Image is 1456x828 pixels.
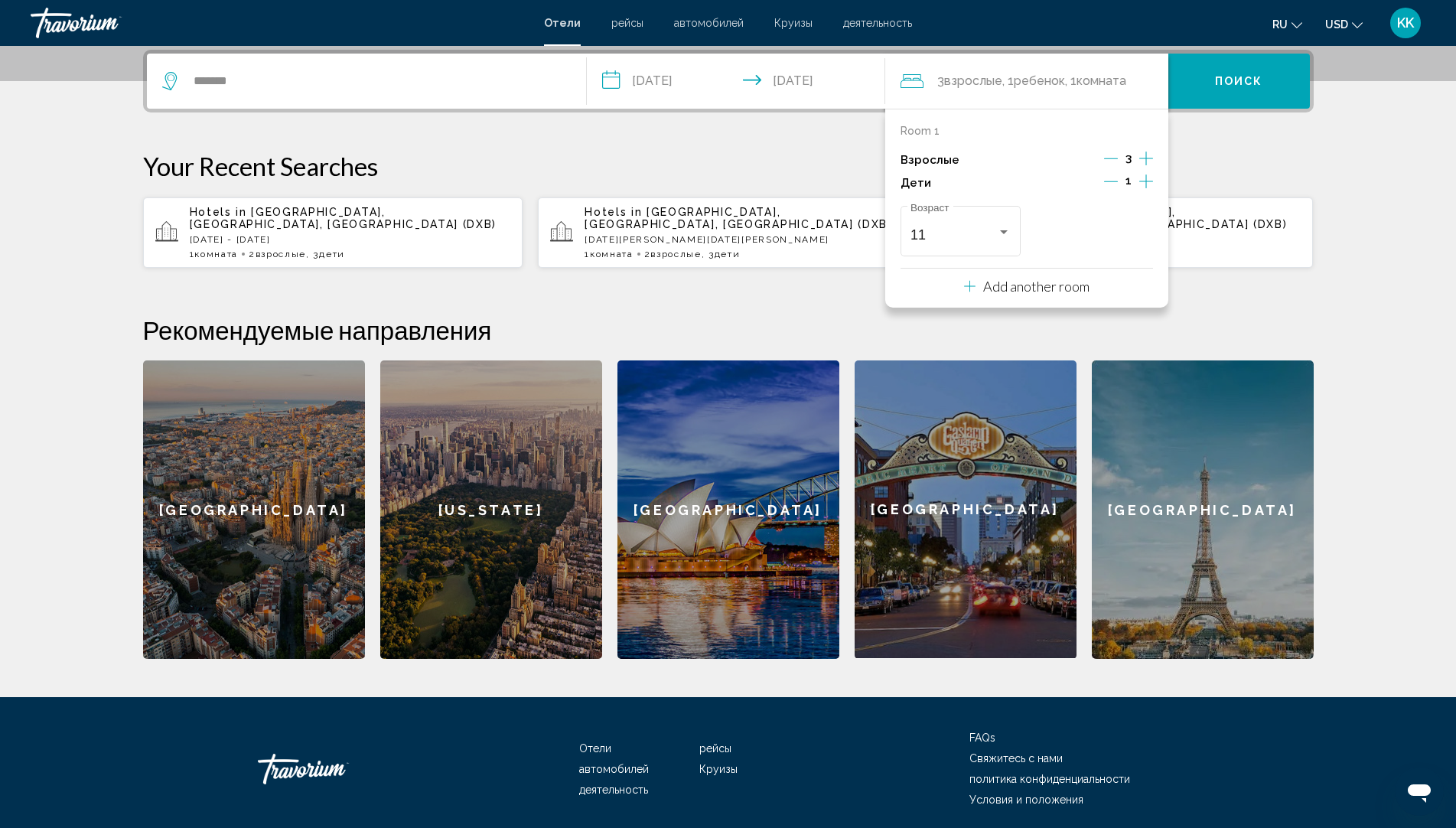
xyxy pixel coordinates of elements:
button: Check-in date: Nov 16, 2025 Check-out date: Nov 21, 2025 [587,54,885,109]
span: 3 [1125,152,1132,164]
span: 11 [910,227,926,243]
button: Hotels in [GEOGRAPHIC_DATA], [GEOGRAPHIC_DATA], [GEOGRAPHIC_DATA] (DXB)[DATE][PERSON_NAME][DATE][... [538,197,918,269]
span: Hotels in [585,206,642,218]
a: рейсы [699,742,731,755]
span: 1 [585,249,633,259]
span: Дети [715,249,741,259]
p: [DATE][PERSON_NAME][DATE][PERSON_NAME] [585,234,906,245]
button: Decrement children [1104,174,1118,192]
a: FAQs [969,732,995,744]
a: [GEOGRAPHIC_DATA] [855,360,1077,659]
button: Travelers: 3 adults, 1 child [885,54,1168,109]
a: деятельность [579,784,648,796]
a: Свяжитесь с нами [969,752,1063,764]
p: Room 1 [901,125,940,137]
p: Add another room [983,278,1090,295]
a: автомобилей [674,17,744,29]
span: [GEOGRAPHIC_DATA], [GEOGRAPHIC_DATA], [GEOGRAPHIC_DATA] (DXB) [585,206,892,230]
button: Increment children [1139,171,1153,194]
button: Поиск [1168,54,1310,109]
span: Комната [590,249,634,259]
h2: Рекомендуемые направления [143,315,1314,345]
span: Ребенок [1014,73,1065,88]
span: 1 [1125,174,1132,187]
span: Взрослые [256,249,306,259]
button: Add another room [964,269,1090,300]
a: [GEOGRAPHIC_DATA] [1092,360,1314,659]
a: [GEOGRAPHIC_DATA] [143,360,365,659]
span: 2 [249,249,306,259]
p: Дети [901,177,931,190]
a: рейсы [611,17,643,29]
a: политика конфиденциальности [969,773,1130,785]
span: 2 [644,249,702,259]
span: Дети [319,249,345,259]
a: [US_STATE] [380,360,602,659]
a: Travorium [31,8,529,38]
span: , 1 [1065,70,1126,92]
a: Круизы [699,763,738,775]
button: Hotels in [GEOGRAPHIC_DATA], [GEOGRAPHIC_DATA], [GEOGRAPHIC_DATA] (DXB)[DATE] - [DATE]1Комната2Вз... [143,197,523,269]
span: , 3 [702,249,741,259]
span: Взрослые [650,249,701,259]
div: [GEOGRAPHIC_DATA] [855,360,1077,658]
button: Change language [1272,13,1302,35]
span: Комната [194,249,238,259]
span: ru [1272,18,1288,31]
a: [GEOGRAPHIC_DATA] [617,360,839,659]
span: Поиск [1215,76,1263,88]
span: 1 [190,249,238,259]
span: USD [1325,18,1348,31]
span: , 1 [1002,70,1065,92]
button: Increment adults [1139,148,1153,171]
a: Круизы [774,17,813,29]
p: [DATE] - [DATE] [190,234,511,245]
span: Hotels in [190,206,247,218]
a: автомобилей [579,763,649,775]
span: 3 [937,70,1002,92]
div: Search widget [147,54,1310,109]
p: Взрослые [901,154,959,167]
a: Отели [579,742,611,755]
p: Your Recent Searches [143,151,1314,181]
button: User Menu [1386,7,1425,39]
span: [GEOGRAPHIC_DATA], [GEOGRAPHIC_DATA], [GEOGRAPHIC_DATA] (DXB) [190,206,497,230]
a: Отели [544,17,581,29]
span: , 3 [306,249,345,259]
button: Decrement adults [1104,151,1118,169]
a: деятельность [843,17,912,29]
iframe: Кнопка запуска окна обмена сообщениями [1395,767,1444,816]
span: KK [1397,15,1414,31]
span: Комната [1077,73,1126,88]
a: Travorium [258,746,411,792]
span: Взрослые [944,73,1002,88]
a: Условия и положения [969,794,1083,806]
button: Change currency [1325,13,1363,35]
